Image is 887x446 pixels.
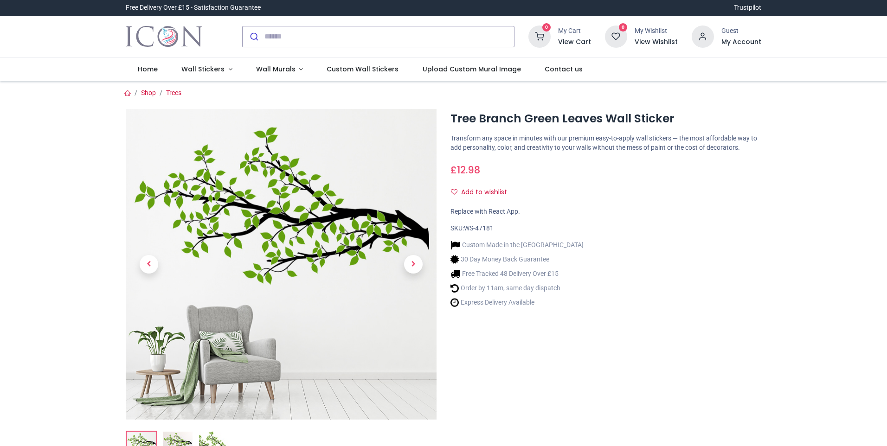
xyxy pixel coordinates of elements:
a: Wall Stickers [169,57,244,82]
span: Contact us [545,64,583,74]
div: Replace with React App. [450,207,761,217]
li: Custom Made in the [GEOGRAPHIC_DATA] [450,240,584,250]
a: My Account [721,38,761,47]
span: Home [138,64,158,74]
div: My Cart [558,26,591,36]
span: Previous [140,255,158,274]
i: Add to wishlist [451,189,457,195]
a: View Cart [558,38,591,47]
li: 30 Day Money Back Guarantee [450,255,584,264]
span: Next [404,255,423,274]
span: Wall Murals [256,64,296,74]
a: View Wishlist [635,38,678,47]
li: Order by 11am, same day dispatch [450,283,584,293]
span: 12.98 [457,163,480,177]
a: Trustpilot [734,3,761,13]
sup: 0 [619,23,628,32]
a: Logo of Icon Wall Stickers [126,24,202,50]
a: 0 [605,32,627,39]
p: Transform any space in minutes with our premium easy-to-apply wall stickers — the most affordable... [450,134,761,152]
div: SKU: [450,224,761,233]
div: My Wishlist [635,26,678,36]
a: Next [390,155,437,373]
li: Free Tracked 48 Delivery Over £15 [450,269,584,279]
a: 0 [528,32,551,39]
span: Wall Stickers [181,64,225,74]
span: Upload Custom Mural Image [423,64,521,74]
h1: Tree Branch Green Leaves Wall Sticker [450,111,761,127]
a: Trees [166,89,181,96]
sup: 0 [542,23,551,32]
img: Tree Branch Green Leaves Wall Sticker [126,109,437,420]
span: Custom Wall Stickers [327,64,399,74]
img: Icon Wall Stickers [126,24,202,50]
li: Express Delivery Available [450,298,584,307]
div: Free Delivery Over £15 - Satisfaction Guarantee [126,3,261,13]
button: Submit [243,26,264,47]
a: Previous [126,155,172,373]
span: WS-47181 [464,224,494,232]
button: Add to wishlistAdd to wishlist [450,185,515,200]
a: Shop [141,89,156,96]
a: Wall Murals [244,57,315,82]
span: £ [450,163,480,177]
div: Guest [721,26,761,36]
